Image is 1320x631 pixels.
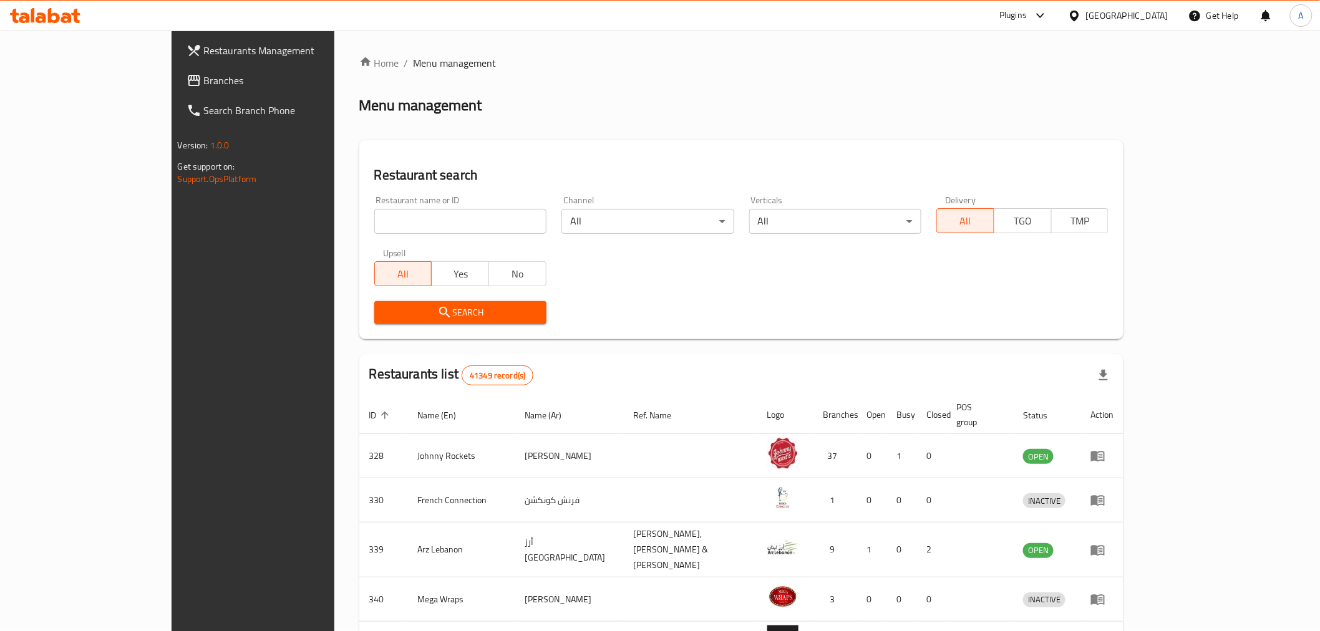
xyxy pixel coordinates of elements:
[418,408,473,423] span: Name (En)
[917,396,947,434] th: Closed
[374,166,1109,185] h2: Restaurant search
[887,434,917,478] td: 1
[813,478,857,523] td: 1
[462,365,533,385] div: Total records count
[1090,493,1114,508] div: Menu
[633,408,687,423] span: Ref. Name
[374,301,546,324] button: Search
[1086,9,1168,22] div: [GEOGRAPHIC_DATA]
[515,577,623,622] td: [PERSON_NAME]
[374,261,432,286] button: All
[1080,396,1123,434] th: Action
[1089,360,1119,390] div: Export file
[177,95,392,125] a: Search Branch Phone
[999,8,1027,23] div: Plugins
[994,208,1052,233] button: TGO
[369,408,393,423] span: ID
[404,55,409,70] li: /
[957,400,999,430] span: POS group
[431,261,489,286] button: Yes
[1057,212,1104,230] span: TMP
[1023,592,1065,607] span: INACTIVE
[414,55,497,70] span: Menu management
[204,43,382,58] span: Restaurants Management
[204,103,382,118] span: Search Branch Phone
[945,196,976,205] label: Delivery
[857,577,887,622] td: 0
[408,523,515,577] td: Arz Lebanon
[917,478,947,523] td: 0
[1090,592,1114,607] div: Menu
[462,370,533,382] span: 41349 record(s)
[515,523,623,577] td: أرز [GEOGRAPHIC_DATA]
[178,171,257,187] a: Support.OpsPlatform
[488,261,546,286] button: No
[857,396,887,434] th: Open
[942,212,989,230] span: All
[374,209,546,234] input: Search for restaurant name or ID..
[813,577,857,622] td: 3
[1023,543,1054,557] span: OPEN
[1023,408,1064,423] span: Status
[887,478,917,523] td: 0
[204,73,382,88] span: Branches
[384,305,536,320] span: Search
[494,265,541,283] span: No
[1023,493,1065,508] div: INACTIVE
[857,478,887,523] td: 0
[383,249,406,258] label: Upsell
[757,396,813,434] th: Logo
[359,55,1124,70] nav: breadcrumb
[917,577,947,622] td: 0
[561,209,734,234] div: All
[887,396,917,434] th: Busy
[813,434,857,478] td: 37
[1023,494,1065,508] span: INACTIVE
[887,577,917,622] td: 0
[408,434,515,478] td: Johnny Rockets
[369,365,534,385] h2: Restaurants list
[936,208,994,233] button: All
[177,65,392,95] a: Branches
[359,95,482,115] h2: Menu management
[515,478,623,523] td: فرنش كونكشن
[1090,542,1114,557] div: Menu
[813,523,857,577] td: 9
[1051,208,1109,233] button: TMP
[210,137,230,153] span: 1.0.0
[408,478,515,523] td: French Connection
[1023,449,1054,464] div: OPEN
[1023,450,1054,464] span: OPEN
[749,209,921,234] div: All
[767,532,798,563] img: Arz Lebanon
[1090,448,1114,463] div: Menu
[1299,9,1304,22] span: A
[917,523,947,577] td: 2
[767,581,798,612] img: Mega Wraps
[857,434,887,478] td: 0
[178,158,235,175] span: Get support on:
[525,408,578,423] span: Name (Ar)
[767,438,798,469] img: Johnny Rockets
[177,36,392,65] a: Restaurants Management
[623,523,757,577] td: [PERSON_NAME],[PERSON_NAME] & [PERSON_NAME]
[999,212,1047,230] span: TGO
[857,523,887,577] td: 1
[178,137,208,153] span: Version:
[917,434,947,478] td: 0
[887,523,917,577] td: 0
[408,577,515,622] td: Mega Wraps
[813,396,857,434] th: Branches
[380,265,427,283] span: All
[437,265,484,283] span: Yes
[767,482,798,513] img: French Connection
[515,434,623,478] td: [PERSON_NAME]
